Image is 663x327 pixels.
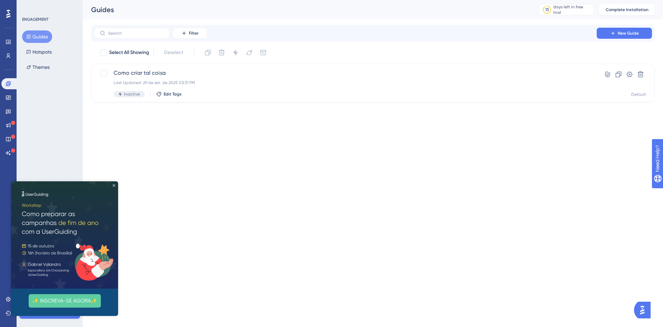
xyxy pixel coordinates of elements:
span: Deselect [164,48,183,57]
button: Themes [22,61,54,73]
span: Edit Tags [164,91,182,97]
span: Need Help? [16,2,43,10]
div: Last Updated: 29 de set. de 2025 03:31 PM [114,80,577,85]
button: Hotspots [22,46,56,58]
button: New Guide [597,28,652,39]
button: Deselect [158,46,190,59]
button: Complete Installation [599,4,655,15]
button: Edit Tags [156,91,182,97]
div: 13 [545,7,549,12]
span: Inactive [124,91,140,97]
div: Default [631,92,646,97]
div: Guides [91,5,521,15]
button: Filter [173,28,207,39]
span: New Guide [618,30,639,36]
span: Complete Installation [606,7,648,12]
span: Como criar tal coisa [114,69,577,77]
span: Filter [189,30,199,36]
button: ✨ INSCREVA-SE AGORA✨ [18,113,90,126]
iframe: UserGuiding AI Assistant Launcher [634,300,655,320]
div: Close Preview [102,3,104,6]
input: Search [108,31,164,36]
div: days left in free trial [553,4,592,15]
span: Select All Showing [109,48,149,57]
div: ENGAGEMENT [22,17,48,22]
button: Guides [22,30,52,43]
